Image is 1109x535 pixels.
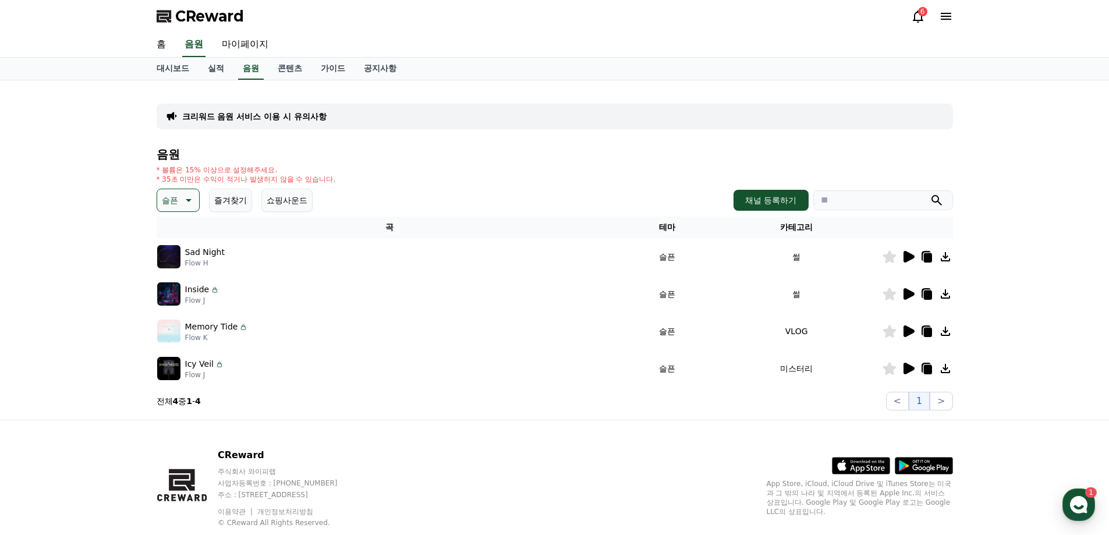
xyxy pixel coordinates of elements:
[186,396,192,406] strong: 1
[268,58,311,80] a: 콘텐츠
[180,387,194,396] span: 설정
[157,320,180,343] img: music
[150,369,224,398] a: 설정
[218,467,360,476] p: 주식회사 와이피랩
[623,350,711,387] td: 슬픈
[218,518,360,527] p: © CReward All Rights Reserved.
[209,189,252,212] button: 즐겨찾기
[157,148,953,161] h4: 음원
[918,7,927,16] div: 6
[182,33,205,57] a: 음원
[257,508,313,516] a: 개인정보처리방침
[711,350,882,387] td: 미스터리
[623,275,711,313] td: 슬픈
[147,58,199,80] a: 대시보드
[162,192,178,208] p: 슬픈
[199,58,233,80] a: 실적
[118,369,122,378] span: 1
[238,58,264,80] a: 음원
[218,448,360,462] p: CReward
[185,370,224,380] p: Flow J
[182,111,327,122] a: 크리워드 음원 서비스 이용 시 유의사항
[909,392,930,410] button: 1
[157,175,336,184] p: * 35초 미만은 수익이 적거나 발생하지 않을 수 있습니다.
[147,33,175,57] a: 홈
[175,7,244,26] span: CReward
[734,190,808,211] button: 채널 등록하기
[218,479,360,488] p: 사업자등록번호 : [PHONE_NUMBER]
[711,313,882,350] td: VLOG
[218,508,254,516] a: 이용약관
[157,165,336,175] p: * 볼륨은 15% 이상으로 설정해주세요.
[261,189,313,212] button: 쇼핑사운드
[157,189,200,212] button: 슬픈
[37,387,44,396] span: 홈
[623,313,711,350] td: 슬픈
[157,282,180,306] img: music
[711,238,882,275] td: 썰
[157,395,201,407] p: 전체 중 -
[218,490,360,499] p: 주소 : [STREET_ADDRESS]
[711,217,882,238] th: 카테고리
[77,369,150,398] a: 1대화
[711,275,882,313] td: 썰
[911,9,925,23] a: 6
[185,333,249,342] p: Flow K
[185,246,225,258] p: Sad Night
[623,217,711,238] th: 테마
[185,284,210,296] p: Inside
[623,238,711,275] td: 슬픈
[157,7,244,26] a: CReward
[311,58,355,80] a: 가이드
[185,296,220,305] p: Flow J
[886,392,909,410] button: <
[157,245,180,268] img: music
[185,358,214,370] p: Icy Veil
[3,369,77,398] a: 홈
[212,33,278,57] a: 마이페이지
[157,217,623,238] th: 곡
[185,258,225,268] p: Flow H
[767,479,953,516] p: App Store, iCloud, iCloud Drive 및 iTunes Store는 미국과 그 밖의 나라 및 지역에서 등록된 Apple Inc.의 서비스 상표입니다. Goo...
[157,357,180,380] img: music
[107,387,121,396] span: 대화
[930,392,952,410] button: >
[195,396,201,406] strong: 4
[173,396,179,406] strong: 4
[355,58,406,80] a: 공지사항
[185,321,238,333] p: Memory Tide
